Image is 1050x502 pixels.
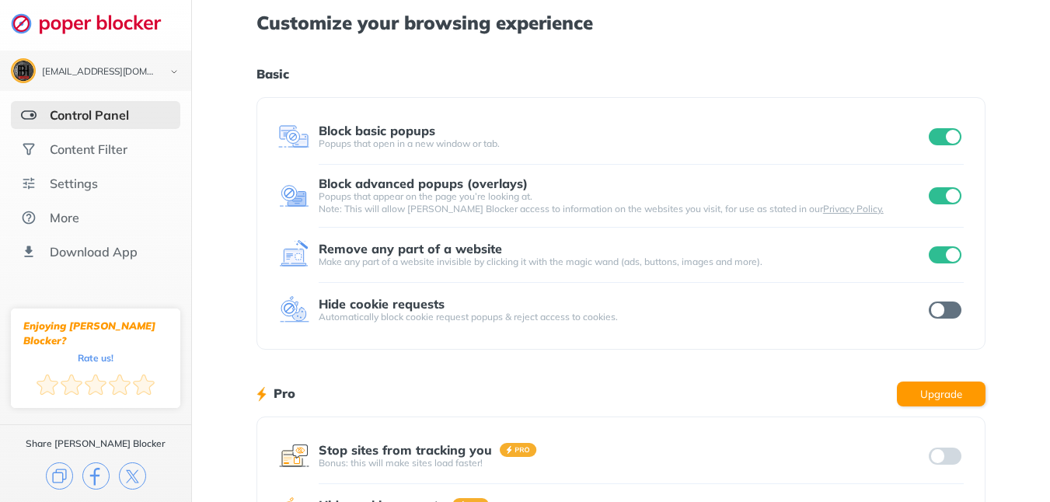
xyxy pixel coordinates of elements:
[46,462,73,490] img: copy.svg
[82,462,110,490] img: facebook.svg
[21,244,37,260] img: download-app.svg
[165,64,183,80] img: chevron-bottom-black.svg
[23,319,168,348] div: Enjoying [PERSON_NAME] Blocker?
[50,176,98,191] div: Settings
[278,441,309,472] img: feature icon
[319,443,492,457] div: Stop sites from tracking you
[21,210,37,225] img: about.svg
[278,295,309,326] img: feature icon
[119,462,146,490] img: x.svg
[12,60,34,82] img: ACg8ocKEPEZF2K7bL2MJDnPlLhI-wnnePo80JSISYKh5fE9Jpw=s96-c
[42,67,157,78] div: a.broken.hourglass@gmail.com
[50,107,129,123] div: Control Panel
[897,382,985,406] button: Upgrade
[256,385,267,403] img: lighting bolt
[319,311,926,323] div: Automatically block cookie request popups & reject access to cookies.
[256,64,985,84] h1: Basic
[319,138,926,150] div: Popups that open in a new window or tab.
[319,176,528,190] div: Block advanced popups (overlays)
[319,242,502,256] div: Remove any part of a website
[278,180,309,211] img: feature icon
[21,176,37,191] img: settings.svg
[11,12,178,34] img: logo-webpage.svg
[319,297,445,311] div: Hide cookie requests
[50,244,138,260] div: Download App
[256,12,985,33] h1: Customize your browsing experience
[50,141,127,157] div: Content Filter
[26,438,166,450] div: Share [PERSON_NAME] Blocker
[50,210,79,225] div: More
[319,190,926,215] div: Popups that appear on the page you’re looking at. Note: This will allow [PERSON_NAME] Blocker acc...
[278,121,309,152] img: feature icon
[78,354,113,361] div: Rate us!
[319,256,926,268] div: Make any part of a website invisible by clicking it with the magic wand (ads, buttons, images and...
[21,107,37,123] img: features-selected.svg
[319,457,926,469] div: Bonus: this will make sites load faster!
[500,443,537,457] img: pro-badge.svg
[319,124,435,138] div: Block basic popups
[278,239,309,270] img: feature icon
[274,383,295,403] h1: Pro
[823,203,884,214] a: Privacy Policy.
[21,141,37,157] img: social.svg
